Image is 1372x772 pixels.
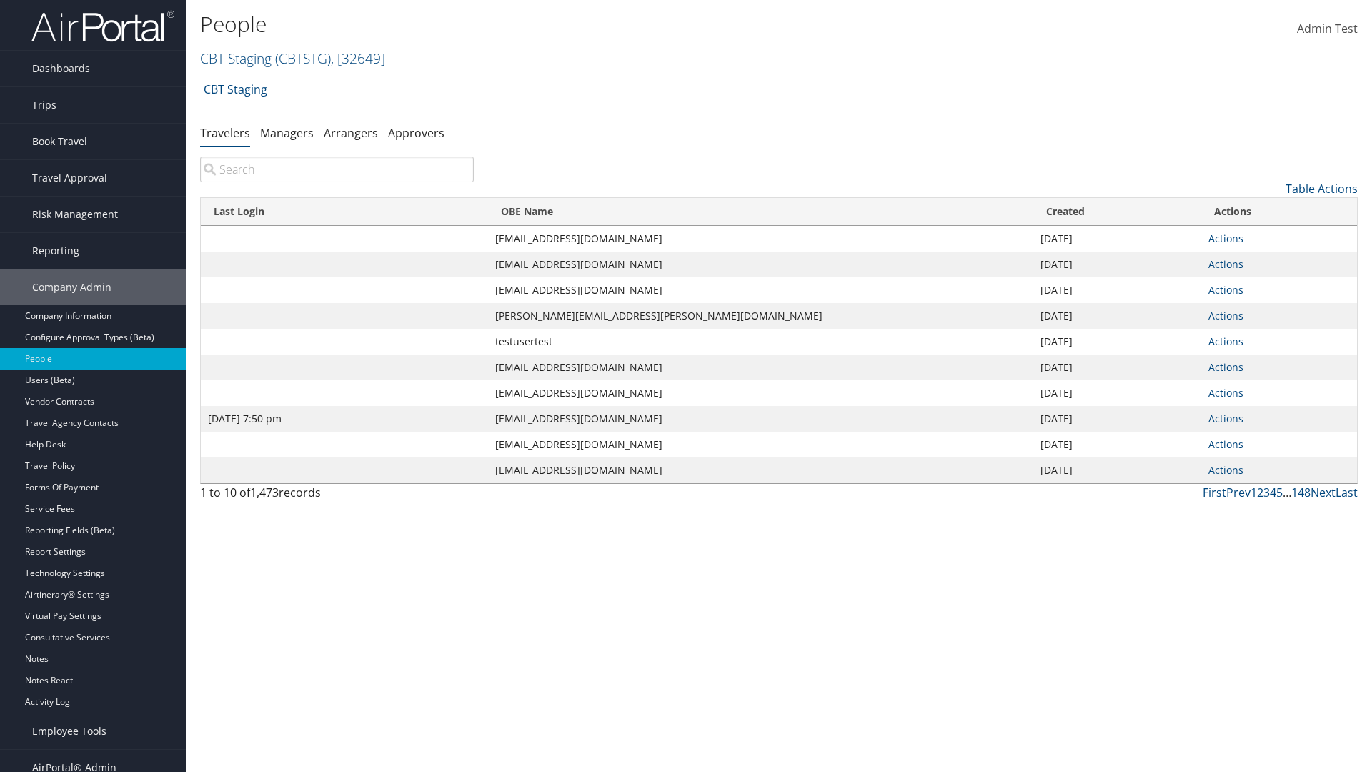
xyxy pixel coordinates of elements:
a: Prev [1226,485,1251,500]
td: [DATE] [1033,380,1201,406]
a: Actions [1208,335,1243,348]
td: testusertest [488,329,1033,355]
td: [PERSON_NAME][EMAIL_ADDRESS][PERSON_NAME][DOMAIN_NAME] [488,303,1033,329]
a: Actions [1208,463,1243,477]
td: [DATE] [1033,252,1201,277]
div: 1 to 10 of records [200,484,474,508]
td: [EMAIL_ADDRESS][DOMAIN_NAME] [488,457,1033,483]
h1: People [200,9,972,39]
span: … [1283,485,1291,500]
a: 3 [1263,485,1270,500]
a: First [1203,485,1226,500]
td: [EMAIL_ADDRESS][DOMAIN_NAME] [488,252,1033,277]
th: Last Login: activate to sort column ascending [201,198,488,226]
a: Admin Test [1297,7,1358,51]
a: Actions [1208,309,1243,322]
a: Actions [1208,232,1243,245]
td: [EMAIL_ADDRESS][DOMAIN_NAME] [488,432,1033,457]
a: 1 [1251,485,1257,500]
td: [DATE] [1033,406,1201,432]
span: ( CBTSTG ) [275,49,331,68]
a: 4 [1270,485,1276,500]
a: Approvers [388,125,444,141]
span: Employee Tools [32,713,106,749]
a: Actions [1208,386,1243,400]
th: Actions [1201,198,1357,226]
span: Book Travel [32,124,87,159]
a: Actions [1208,283,1243,297]
a: Next [1311,485,1336,500]
a: 5 [1276,485,1283,500]
a: CBT Staging [204,75,267,104]
span: Trips [32,87,56,123]
a: CBT Staging [200,49,385,68]
span: Dashboards [32,51,90,86]
td: [DATE] [1033,355,1201,380]
td: [DATE] [1033,277,1201,303]
span: 1,473 [250,485,279,500]
td: [DATE] [1033,303,1201,329]
img: airportal-logo.png [31,9,174,43]
th: OBE Name: activate to sort column ascending [488,198,1033,226]
td: [EMAIL_ADDRESS][DOMAIN_NAME] [488,406,1033,432]
a: 2 [1257,485,1263,500]
span: , [ 32649 ] [331,49,385,68]
th: Created: activate to sort column ascending [1033,198,1201,226]
a: Travelers [200,125,250,141]
a: Last [1336,485,1358,500]
td: [DATE] 7:50 pm [201,406,488,432]
td: [DATE] [1033,432,1201,457]
td: [DATE] [1033,226,1201,252]
span: Reporting [32,233,79,269]
td: [DATE] [1033,457,1201,483]
span: Travel Approval [32,160,107,196]
a: Actions [1208,360,1243,374]
td: [EMAIL_ADDRESS][DOMAIN_NAME] [488,355,1033,380]
td: [EMAIL_ADDRESS][DOMAIN_NAME] [488,277,1033,303]
td: [EMAIL_ADDRESS][DOMAIN_NAME] [488,226,1033,252]
a: Actions [1208,412,1243,425]
input: Search [200,157,474,182]
span: Risk Management [32,197,118,232]
span: Company Admin [32,269,111,305]
a: Arrangers [324,125,378,141]
a: Actions [1208,257,1243,271]
a: 148 [1291,485,1311,500]
a: Actions [1208,437,1243,451]
td: [DATE] [1033,329,1201,355]
a: Table Actions [1286,181,1358,197]
a: Managers [260,125,314,141]
span: Admin Test [1297,21,1358,36]
td: [EMAIL_ADDRESS][DOMAIN_NAME] [488,380,1033,406]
